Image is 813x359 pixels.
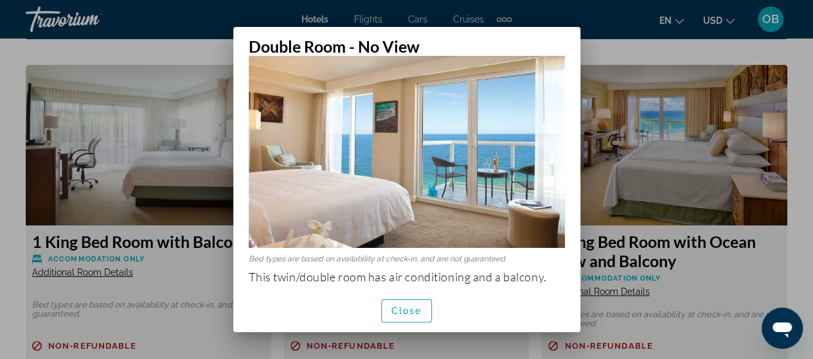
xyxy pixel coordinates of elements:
[249,29,565,248] img: e1abb1b2-dff0-435a-bc6c-5df10895b002.jpeg
[249,270,565,284] p: This twin/double room has air conditioning and a balcony.
[391,306,422,316] span: Close
[249,254,565,263] p: Bed types are based on availability at check-in, and are not guaranteed.
[381,299,433,322] button: Close
[762,308,803,349] iframe: Button to launch messaging window
[233,27,580,56] h2: Double Room - No View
